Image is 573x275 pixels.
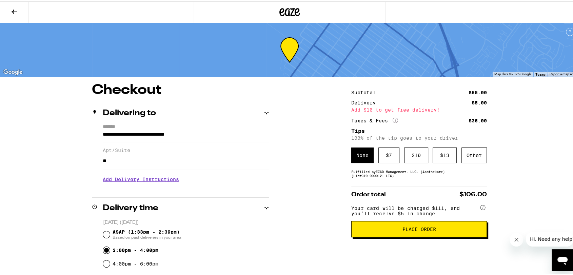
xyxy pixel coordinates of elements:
div: Other [461,146,487,162]
span: Your card will be charged $111, and you’ll receive $5 in change [351,202,479,215]
h1: Checkout [92,82,269,96]
h2: Delivery time [103,203,158,211]
p: 100% of the tip goes to your driver [351,134,487,139]
h5: Tips [351,127,487,133]
span: ASAP (1:33pm - 2:39pm) [113,228,181,239]
button: Place Order [351,220,487,236]
span: Hi. Need any help? [4,5,49,10]
label: 2:00pm - 4:00pm [113,246,158,252]
div: Fulfilled by EZSD Management, LLC. (Apothekare) (Lic# C10-0000121-LIC ) [351,168,487,176]
div: Subtotal [351,89,380,94]
div: $ 10 [404,146,428,162]
div: Taxes & Fees [351,116,398,122]
p: We'll contact you at [PHONE_NUMBER] when we arrive [103,186,269,191]
span: Order total [351,190,386,196]
div: $5.00 [472,99,487,104]
h2: Delivering to [103,108,156,116]
label: Apt/Suite [103,146,269,152]
a: Open this area in Google Maps (opens a new window) [2,66,24,75]
img: Google [2,66,24,75]
span: Based on past deliveries in your area [113,233,181,239]
iframe: Close message [510,232,523,245]
div: None [351,146,374,162]
div: $36.00 [469,117,487,122]
a: Terms [535,71,546,75]
span: $106.00 [459,190,487,196]
label: 4:00pm - 6:00pm [113,260,158,265]
div: Add $10 to get free delivery! [351,106,487,111]
div: Delivery [351,99,380,104]
div: $ 13 [433,146,457,162]
span: Place Order [402,225,436,230]
div: $ 7 [378,146,399,162]
div: $65.00 [469,89,487,94]
p: [DATE] ([DATE]) [103,218,269,224]
h3: Add Delivery Instructions [103,170,269,186]
span: Map data ©2025 Google [494,71,531,75]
